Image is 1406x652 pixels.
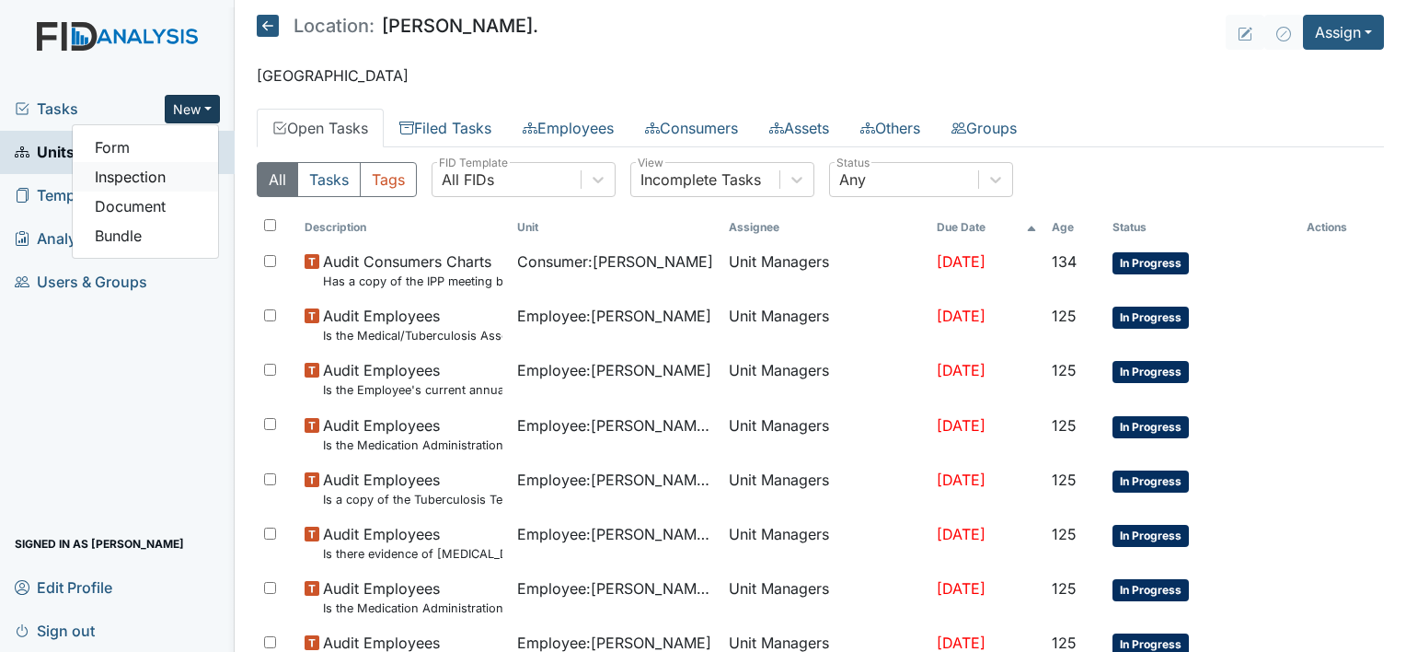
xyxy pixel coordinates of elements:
span: Employee : [PERSON_NAME] [PERSON_NAME] [517,523,715,545]
small: Is a copy of the Tuberculosis Test in the file? [323,491,502,508]
th: Actions [1299,212,1384,243]
th: Toggle SortBy [510,212,722,243]
span: [DATE] [937,579,985,598]
a: Tasks [15,98,165,120]
span: In Progress [1112,525,1189,547]
span: Employee : [PERSON_NAME] [517,359,711,381]
span: Units [15,138,75,167]
small: Is the Employee's current annual Performance Evaluation on file? [323,381,502,399]
span: Analysis [15,225,97,253]
div: Incomplete Tasks [640,169,761,191]
span: Users & Groups [15,268,147,297]
button: Tags [360,162,417,197]
td: Unit Managers [721,243,929,297]
span: Employee : [PERSON_NAME] [PERSON_NAME] [517,577,715,600]
span: In Progress [1112,361,1189,383]
span: [DATE] [937,307,985,325]
button: Assign [1303,15,1384,50]
span: [DATE] [937,634,985,652]
th: Toggle SortBy [1044,212,1105,243]
span: Signed in as [PERSON_NAME] [15,530,184,558]
span: Sign out [15,616,95,645]
small: Has a copy of the IPP meeting been sent to the Parent/Guardian [DATE] of the meeting? [323,273,502,290]
span: 125 [1052,307,1077,325]
th: Assignee [721,212,929,243]
a: Employees [507,109,629,147]
span: 125 [1052,525,1077,543]
a: Bundle [73,221,218,250]
span: [DATE] [937,471,985,489]
span: 125 [1052,416,1077,435]
td: Unit Managers [721,516,929,570]
span: In Progress [1112,579,1189,601]
small: Is the Medical/Tuberculosis Assessment updated annually? [323,327,502,344]
span: In Progress [1112,416,1189,438]
td: Unit Managers [721,461,929,516]
span: [DATE] [937,252,985,271]
div: Any [839,169,866,191]
span: 125 [1052,634,1077,652]
h5: [PERSON_NAME]. [257,15,538,37]
span: In Progress [1112,471,1189,493]
span: Audit Employees Is a copy of the Tuberculosis Test in the file? [323,469,502,508]
span: Consumer : [PERSON_NAME] [517,250,713,273]
span: In Progress [1112,252,1189,274]
td: Unit Managers [721,407,929,461]
span: [DATE] [937,416,985,435]
span: Employee : [PERSON_NAME] [PERSON_NAME] [517,414,715,437]
input: Toggle All Rows Selected [264,219,276,231]
button: All [257,162,298,197]
span: 125 [1052,471,1077,489]
a: Filed Tasks [384,109,507,147]
a: Assets [754,109,845,147]
button: Tasks [297,162,361,197]
span: Employee : [PERSON_NAME] [517,305,711,327]
span: Audit Employees Is the Medication Administration Test and 2 observation checklist (hire after 10/... [323,577,502,617]
a: Others [845,109,936,147]
a: Open Tasks [257,109,384,147]
span: 134 [1052,252,1077,271]
small: Is the Medication Administration Test and 2 observation checklist (hire after 10/07) found in the... [323,600,502,617]
span: Edit Profile [15,573,112,601]
th: Toggle SortBy [297,212,510,243]
td: Unit Managers [721,352,929,406]
a: Groups [936,109,1032,147]
th: Toggle SortBy [1105,212,1299,243]
span: [DATE] [937,525,985,543]
div: All FIDs [442,169,494,191]
a: Consumers [629,109,754,147]
span: Audit Employees Is there evidence of drug test (probationary within 90 days and post accident)? [323,523,502,563]
span: Audit Employees Is the Medical/Tuberculosis Assessment updated annually? [323,305,502,344]
p: [GEOGRAPHIC_DATA] [257,64,1384,87]
button: New [165,95,220,123]
span: Audit Employees Is the Employee's current annual Performance Evaluation on file? [323,359,502,399]
a: Form [73,133,218,162]
div: Type filter [257,162,417,197]
td: Unit Managers [721,570,929,624]
span: Employee : [PERSON_NAME] [PERSON_NAME] [517,469,715,491]
span: In Progress [1112,307,1189,329]
span: [DATE] [937,361,985,379]
span: 125 [1052,579,1077,598]
small: Is the Medication Administration certificate found in the file? [323,437,502,454]
span: Audit Consumers Charts Has a copy of the IPP meeting been sent to the Parent/Guardian within 30 d... [323,250,502,290]
span: Location: [294,17,375,35]
span: 125 [1052,361,1077,379]
a: Document [73,192,218,221]
a: Inspection [73,162,218,192]
small: Is there evidence of [MEDICAL_DATA] (probationary [DATE] and post accident)? [323,545,502,563]
td: Unit Managers [721,297,929,352]
span: Audit Employees Is the Medication Administration certificate found in the file? [323,414,502,454]
span: Templates [15,181,109,210]
th: Toggle SortBy [929,212,1044,243]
